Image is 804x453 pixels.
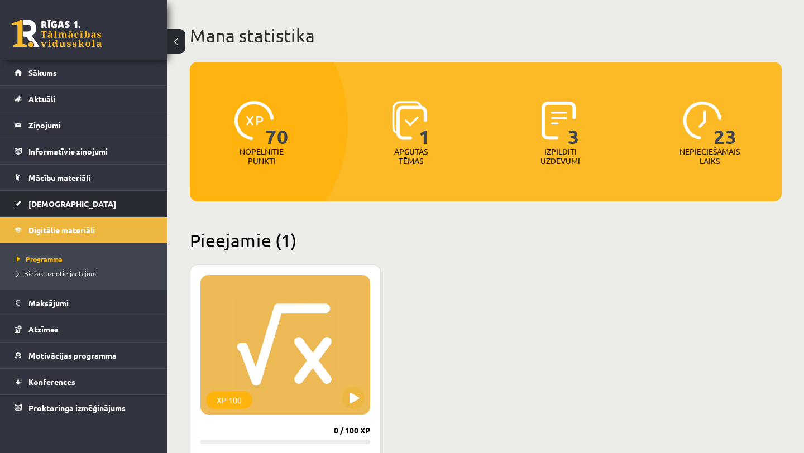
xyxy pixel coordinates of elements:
[28,138,154,164] legend: Informatīvie ziņojumi
[28,172,90,182] span: Mācību materiāli
[17,254,63,263] span: Programma
[28,290,154,316] legend: Maksājumi
[15,290,154,316] a: Maksājumi
[28,68,57,78] span: Sākums
[679,147,740,166] p: Nepieciešamais laiks
[15,165,154,190] a: Mācību materiāli
[15,369,154,394] a: Konferences
[28,199,116,209] span: [DEMOGRAPHIC_DATA]
[28,112,154,138] legend: Ziņojumi
[15,217,154,243] a: Digitālie materiāli
[568,101,580,147] span: 3
[15,395,154,421] a: Proktoringa izmēģinājums
[15,86,154,112] a: Aktuāli
[714,101,737,147] span: 23
[28,225,95,235] span: Digitālie materiāli
[190,25,782,47] h1: Mana statistika
[28,377,75,387] span: Konferences
[15,191,154,216] a: [DEMOGRAPHIC_DATA]
[190,229,782,251] h2: Pieejamie (1)
[28,350,117,360] span: Motivācijas programma
[15,112,154,138] a: Ziņojumi
[419,101,430,147] span: 1
[17,268,156,278] a: Biežāk uzdotie jautājumi
[15,343,154,368] a: Motivācijas programma
[389,147,433,166] p: Apgūtās tēmas
[17,254,156,264] a: Programma
[234,101,274,140] img: icon-xp-0682a9bc20223a9ccc6f5883a126b849a74cddfe5390d2b41b4391c66f2066e7.svg
[15,138,154,164] a: Informatīvie ziņojumi
[17,269,98,278] span: Biežāk uzdotie jautājumi
[683,101,722,140] img: icon-clock-7be60019b62300814b6bd22b8e044499b485619524d84068768e800edab66f18.svg
[28,324,59,334] span: Atzīmes
[539,147,582,166] p: Izpildīti uzdevumi
[15,60,154,85] a: Sākums
[240,147,284,166] p: Nopelnītie punkti
[206,391,252,409] div: XP 100
[392,101,427,140] img: icon-learned-topics-4a711ccc23c960034f471b6e78daf4a3bad4a20eaf4de84257b87e66633f6470.svg
[542,101,576,140] img: icon-completed-tasks-ad58ae20a441b2904462921112bc710f1caf180af7a3daa7317a5a94f2d26646.svg
[265,101,289,147] span: 70
[15,316,154,342] a: Atzīmes
[28,94,55,104] span: Aktuāli
[28,403,126,413] span: Proktoringa izmēģinājums
[12,20,102,47] a: Rīgas 1. Tālmācības vidusskola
